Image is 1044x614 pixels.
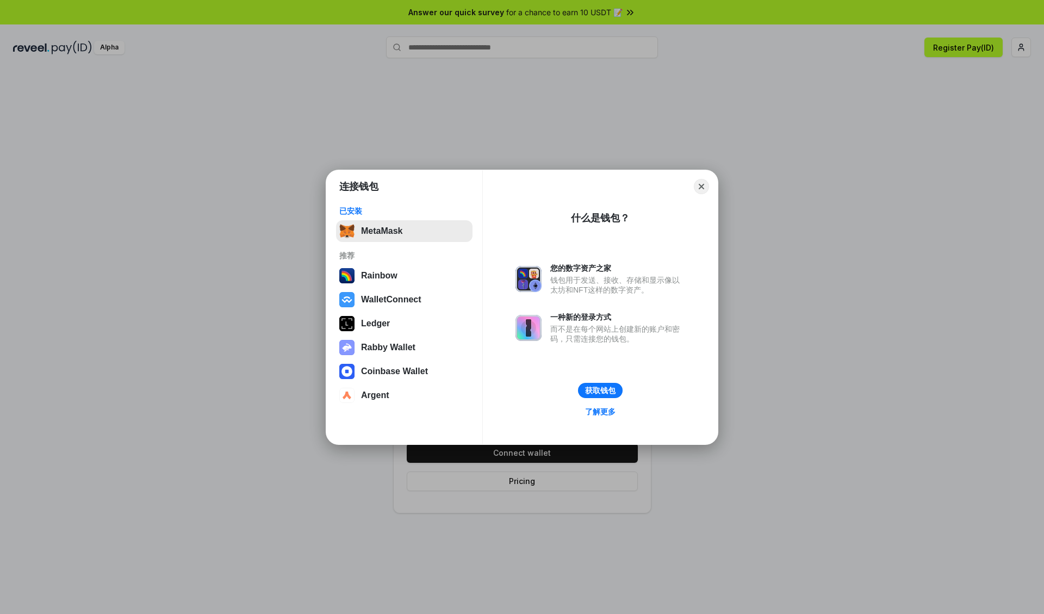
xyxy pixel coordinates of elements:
[336,220,473,242] button: MetaMask
[550,275,685,295] div: 钱包用于发送、接收、存储和显示像以太坊和NFT这样的数字资产。
[336,337,473,358] button: Rabby Wallet
[515,315,542,341] img: svg+xml,%3Csvg%20xmlns%3D%22http%3A%2F%2Fwww.w3.org%2F2000%2Fsvg%22%20fill%3D%22none%22%20viewBox...
[361,271,397,281] div: Rainbow
[339,206,469,216] div: 已安装
[339,180,378,193] h1: 连接钱包
[339,251,469,261] div: 推荐
[515,266,542,292] img: svg+xml,%3Csvg%20xmlns%3D%22http%3A%2F%2Fwww.w3.org%2F2000%2Fsvg%22%20fill%3D%22none%22%20viewBox...
[339,340,355,355] img: svg+xml,%3Csvg%20xmlns%3D%22http%3A%2F%2Fwww.w3.org%2F2000%2Fsvg%22%20fill%3D%22none%22%20viewBox...
[336,313,473,334] button: Ledger
[550,324,685,344] div: 而不是在每个网站上创建新的账户和密码，只需连接您的钱包。
[361,367,428,376] div: Coinbase Wallet
[550,312,685,322] div: 一种新的登录方式
[361,343,415,352] div: Rabby Wallet
[339,268,355,283] img: svg+xml,%3Csvg%20width%3D%22120%22%20height%3D%22120%22%20viewBox%3D%220%200%20120%20120%22%20fil...
[339,388,355,403] img: svg+xml,%3Csvg%20width%3D%2228%22%20height%3D%2228%22%20viewBox%3D%220%200%2028%2028%22%20fill%3D...
[339,364,355,379] img: svg+xml,%3Csvg%20width%3D%2228%22%20height%3D%2228%22%20viewBox%3D%220%200%2028%2028%22%20fill%3D...
[694,179,709,194] button: Close
[361,390,389,400] div: Argent
[571,212,630,225] div: 什么是钱包？
[339,316,355,331] img: svg+xml,%3Csvg%20xmlns%3D%22http%3A%2F%2Fwww.w3.org%2F2000%2Fsvg%22%20width%3D%2228%22%20height%3...
[550,263,685,273] div: 您的数字资产之家
[336,289,473,311] button: WalletConnect
[339,292,355,307] img: svg+xml,%3Csvg%20width%3D%2228%22%20height%3D%2228%22%20viewBox%3D%220%200%2028%2028%22%20fill%3D...
[339,224,355,239] img: svg+xml,%3Csvg%20fill%3D%22none%22%20height%3D%2233%22%20viewBox%3D%220%200%2035%2033%22%20width%...
[336,361,473,382] button: Coinbase Wallet
[336,265,473,287] button: Rainbow
[361,226,402,236] div: MetaMask
[361,295,421,305] div: WalletConnect
[578,383,623,398] button: 获取钱包
[336,384,473,406] button: Argent
[585,386,616,395] div: 获取钱包
[585,407,616,417] div: 了解更多
[361,319,390,328] div: Ledger
[579,405,622,419] a: 了解更多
